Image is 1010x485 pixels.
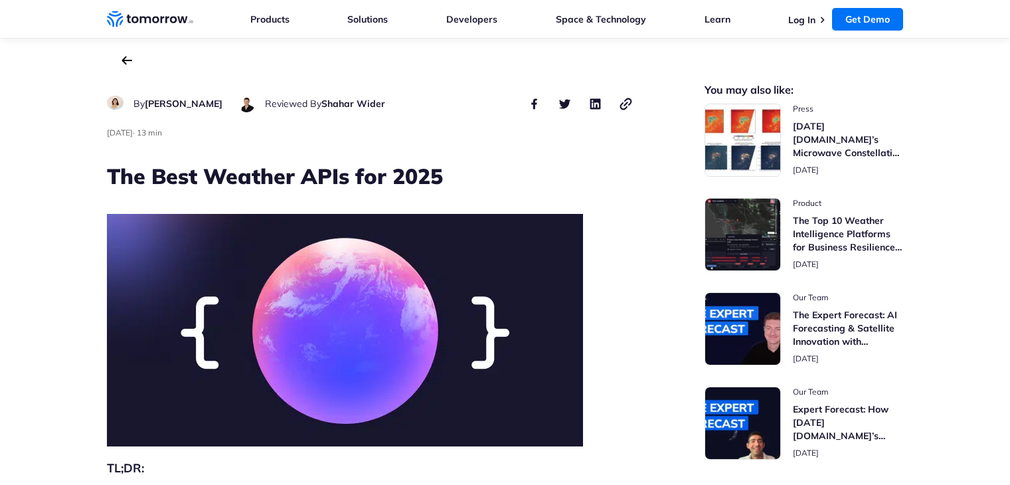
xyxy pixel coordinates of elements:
a: back to the main blog page [122,56,132,65]
a: Read Expert Forecast: How Tomorrow.io’s Microwave Sounders Are Revolutionizing Hurricane Monitoring [705,387,904,460]
div: author name [265,96,385,112]
span: post catecory [793,292,904,303]
span: publish date [107,128,133,138]
span: publish date [793,353,819,363]
a: Read The Expert Forecast: AI Forecasting & Satellite Innovation with Randy Chase [705,292,904,365]
div: author name [133,96,222,112]
h3: The Expert Forecast: AI Forecasting & Satellite Innovation with [PERSON_NAME] [793,308,904,348]
span: post catecory [793,104,904,114]
h2: You may also like: [705,85,904,95]
span: · [133,128,135,138]
h3: The Top 10 Weather Intelligence Platforms for Business Resilience in [DATE] [793,214,904,254]
button: share this post on facebook [527,96,543,112]
a: Read The Top 10 Weather Intelligence Platforms for Business Resilience in 2025 [705,198,904,271]
span: Reviewed By [265,98,321,110]
button: share this post on twitter [557,96,573,112]
span: publish date [793,448,819,458]
a: Learn [705,13,730,25]
h2: TL;DR: [107,459,634,478]
span: By [133,98,145,110]
a: Developers [446,13,497,25]
a: Solutions [347,13,388,25]
a: Home link [107,9,193,29]
span: post catecory [793,198,904,209]
img: Shahar Wider [238,96,255,112]
button: copy link to clipboard [618,96,634,112]
span: publish date [793,165,819,175]
button: share this post on linkedin [588,96,604,112]
span: publish date [793,259,819,269]
span: post catecory [793,387,904,397]
a: Space & Technology [556,13,646,25]
a: Get Demo [832,8,903,31]
a: Products [250,13,290,25]
h3: [DATE][DOMAIN_NAME]’s Microwave Constellation Ready To Help This Hurricane Season [793,120,904,159]
img: Ruth Favela [107,96,124,110]
a: Read Tomorrow.io’s Microwave Constellation Ready To Help This Hurricane Season [705,104,904,177]
h1: The Best Weather APIs for 2025 [107,161,634,191]
a: Log In [788,14,815,26]
h3: Expert Forecast: How [DATE][DOMAIN_NAME]’s Microwave Sounders Are Revolutionizing Hurricane Monit... [793,403,904,442]
span: Estimated reading time [137,128,162,138]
